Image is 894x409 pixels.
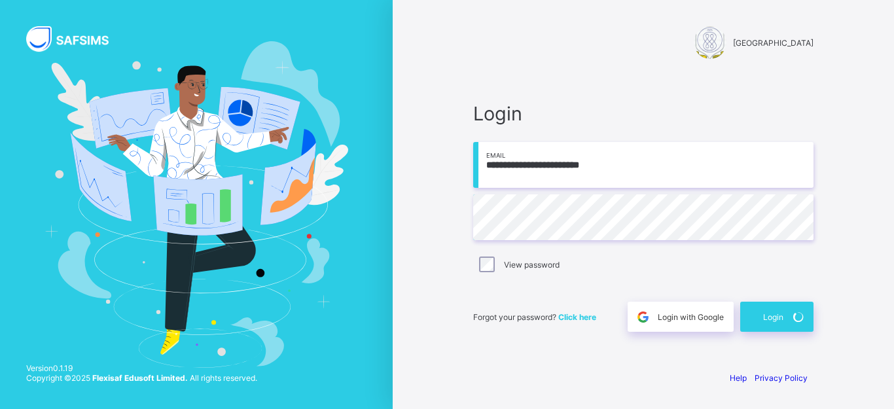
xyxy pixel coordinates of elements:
span: Forgot your password? [473,312,596,322]
a: Help [730,373,747,383]
span: Login [763,312,783,322]
img: google.396cfc9801f0270233282035f929180a.svg [635,310,651,325]
span: [GEOGRAPHIC_DATA] [733,38,814,48]
img: Hero Image [45,41,349,368]
label: View password [504,260,560,270]
span: Copyright © 2025 All rights reserved. [26,373,257,383]
span: Login [473,102,814,125]
img: SAFSIMS Logo [26,26,124,52]
span: Login with Google [658,312,724,322]
a: Click here [558,312,596,322]
span: Version 0.1.19 [26,363,257,373]
a: Privacy Policy [755,373,808,383]
strong: Flexisaf Edusoft Limited. [92,373,188,383]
